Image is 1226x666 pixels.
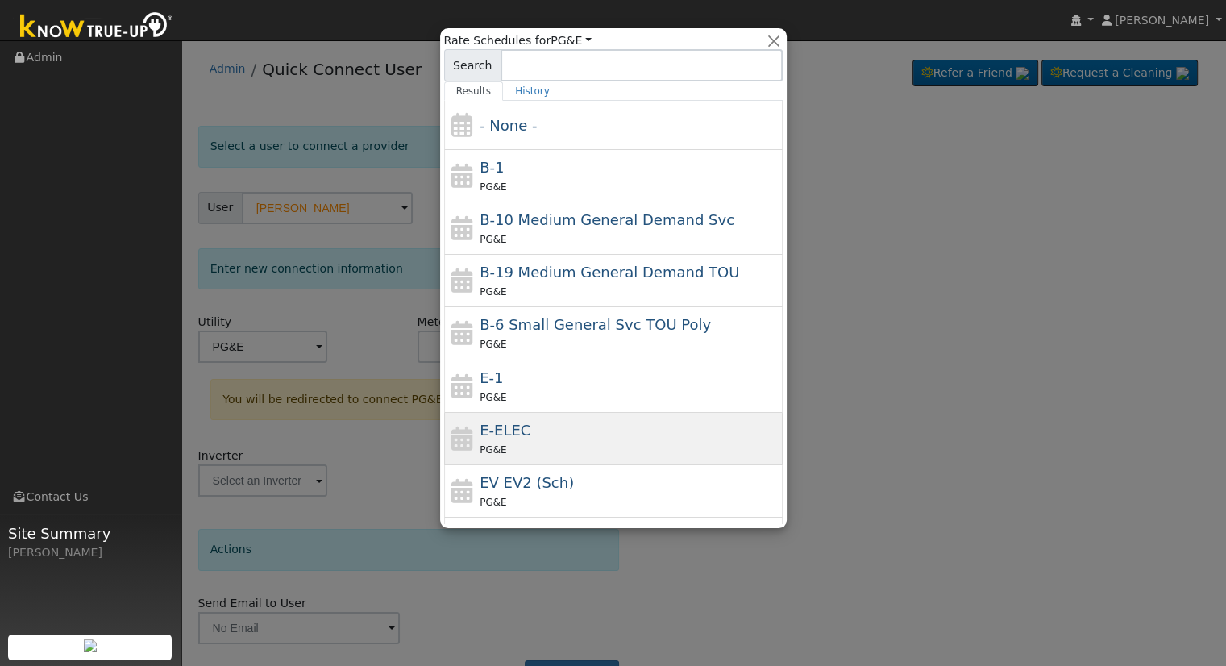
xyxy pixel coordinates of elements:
[8,522,172,544] span: Site Summary
[503,81,562,101] a: History
[551,34,592,47] a: PG&E
[12,9,181,45] img: Know True-Up
[480,497,506,508] span: PG&E
[84,639,97,652] img: retrieve
[480,339,506,350] span: PG&E
[480,211,734,228] span: B-10 Medium General Demand Service (Primary Voltage)
[444,32,592,49] span: Rate Schedules for
[444,49,501,81] span: Search
[480,369,503,386] span: E-1
[480,316,711,333] span: B-6 Small General Service TOU Poly Phase
[480,474,574,491] span: Electric Vehicle EV2 (Sch)
[480,286,506,298] span: PG&E
[444,81,504,101] a: Results
[480,264,739,281] span: B-19 Medium General Demand TOU (Secondary) Mandatory
[480,234,506,245] span: PG&E
[1115,14,1209,27] span: [PERSON_NAME]
[8,544,172,561] div: [PERSON_NAME]
[480,444,506,456] span: PG&E
[480,392,506,403] span: PG&E
[480,159,504,176] span: B-1
[480,181,506,193] span: PG&E
[480,422,530,439] span: E-ELEC
[480,117,537,134] span: - None -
